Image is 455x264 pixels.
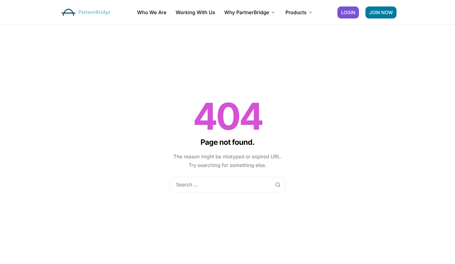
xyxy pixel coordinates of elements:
[170,100,285,132] h1: 404
[224,10,276,15] a: Why PartnerBridge
[137,10,166,15] a: Who We Are
[285,10,313,15] a: Products
[270,177,285,192] input: Search
[170,138,285,147] h3: Page not found.
[341,10,355,15] span: LOGIN
[337,6,359,18] a: LOGIN
[170,152,285,169] p: The reason might be mistyped or expired URL. Try searching for something else.
[369,10,393,15] span: JOIN NOW
[365,6,397,18] a: JOIN NOW
[176,10,215,15] a: Working With Us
